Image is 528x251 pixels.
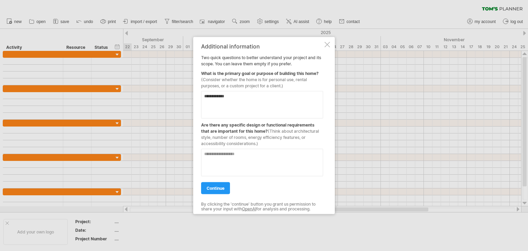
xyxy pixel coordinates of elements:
[201,202,323,212] div: By clicking the 'continue' button you grant us permission to share your input with for analysis a...
[201,182,230,194] a: continue
[201,129,319,146] span: (Think about architectural style, number of rooms, energy efficiency features, or accessibility c...
[201,43,323,208] div: Two quick questions to better understand your project and its scope. You can leave them empty if ...
[207,186,224,191] span: continue
[242,206,256,211] a: OpenAI
[201,119,323,147] div: Are there any specific design or functional requirements that are important for this home?
[201,43,323,50] div: Additional information
[201,77,307,88] span: (Consider whether the home is for personal use, rental purposes, or a custom project for a client.)
[201,67,323,89] div: What is the primary goal or purpose of building this home?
